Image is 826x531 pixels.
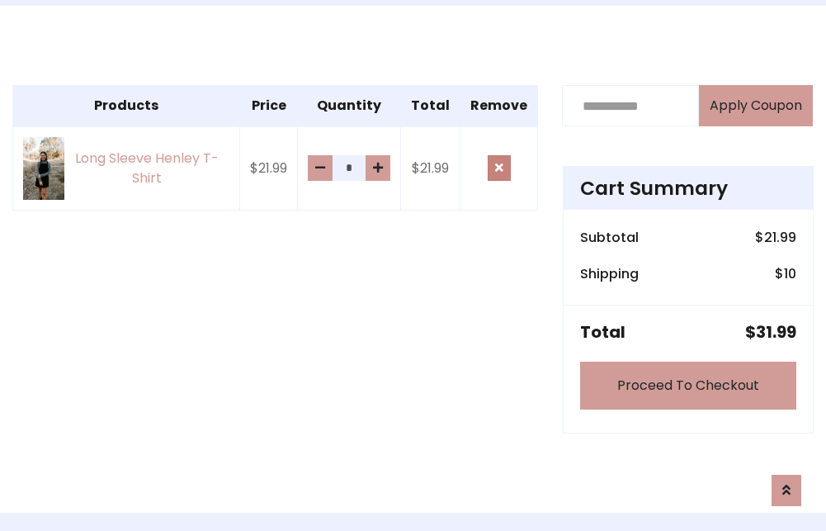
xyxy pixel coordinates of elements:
a: Long Sleeve Henley T-Shirt [23,137,229,199]
h5: Total [580,322,625,342]
a: Proceed To Checkout [580,362,796,410]
h4: Cart Summary [580,177,796,200]
th: Total [401,86,460,127]
th: Price [240,86,298,127]
span: 10 [784,264,796,283]
th: Remove [460,86,538,127]
h6: $ [775,266,796,282]
span: 31.99 [756,320,796,344]
th: Quantity [298,86,401,127]
h5: $ [745,322,796,342]
th: Products [13,86,240,127]
td: $21.99 [240,126,298,210]
button: Apply Coupon [699,85,813,126]
h6: $ [755,230,796,245]
h6: Shipping [580,266,639,282]
td: $21.99 [401,126,460,210]
span: 21.99 [764,228,796,247]
h6: Subtotal [580,230,639,245]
